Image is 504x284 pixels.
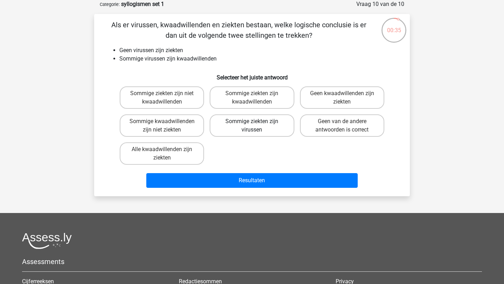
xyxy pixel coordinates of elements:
button: Resultaten [146,173,358,188]
label: Geen van de andere antwoorden is correct [300,114,384,137]
li: Geen virussen zijn ziekten [119,46,399,55]
label: Geen kwaadwillenden zijn ziekten [300,86,384,109]
div: 00:35 [381,17,407,35]
strong: syllogismen set 1 [121,1,164,7]
label: Sommige ziekten zijn kwaadwillenden [210,86,294,109]
label: Sommige ziekten zijn niet kwaadwillenden [120,86,204,109]
img: Assessly logo [22,233,72,249]
p: Als er virussen, kwaadwillenden en ziekten bestaan, welke logische conclusie is er dan uit de vol... [105,20,372,41]
label: Alle kwaadwillenden zijn ziekten [120,142,204,165]
h6: Selecteer het juiste antwoord [105,69,399,81]
label: Sommige ziekten zijn virussen [210,114,294,137]
label: Sommige kwaadwillenden zijn niet ziekten [120,114,204,137]
li: Sommige virussen zijn kwaadwillenden [119,55,399,63]
h5: Assessments [22,257,482,266]
small: Categorie: [100,2,120,7]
